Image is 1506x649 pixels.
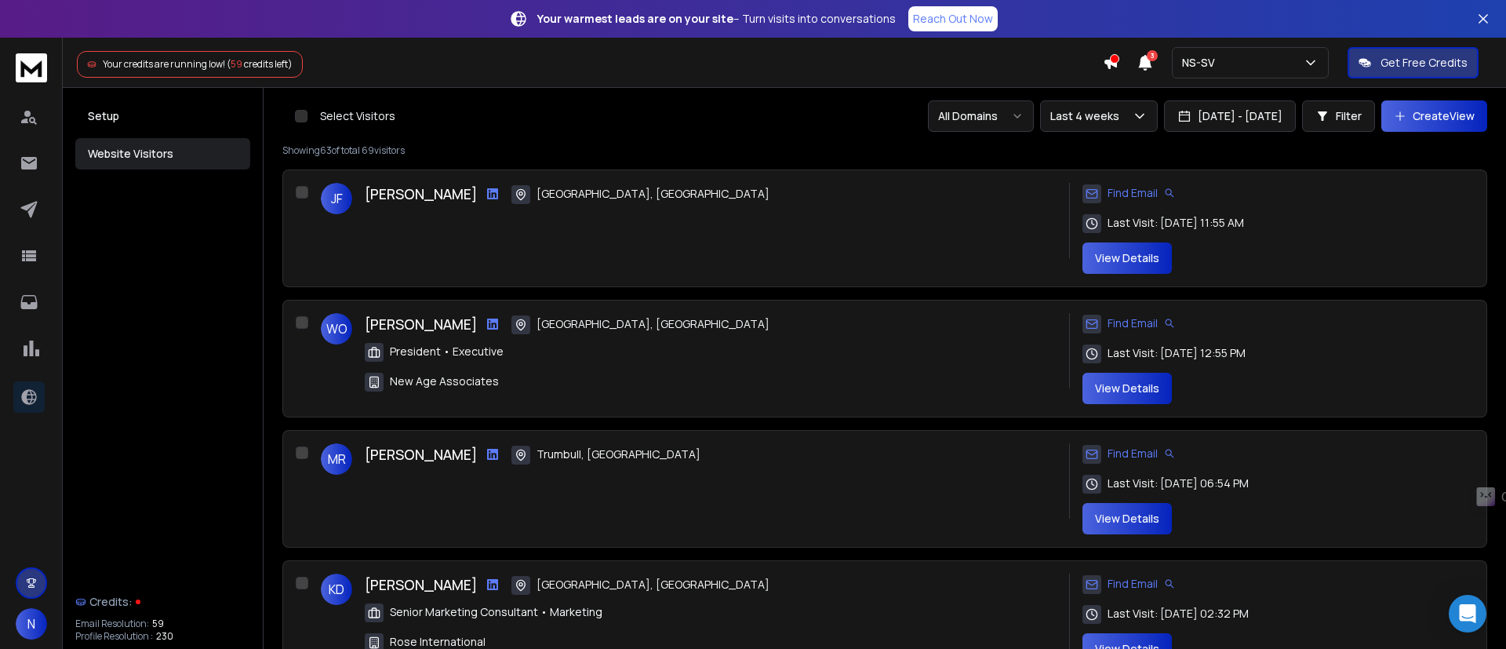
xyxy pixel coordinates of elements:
p: Reach Out Now [913,11,993,27]
h3: [PERSON_NAME] [365,443,477,465]
p: Email Resolution: [75,618,149,630]
h3: [PERSON_NAME] [365,313,477,335]
a: Credits: [75,586,250,618]
div: Find Email [1082,574,1175,594]
span: JF [321,183,352,214]
span: Last Visit: [DATE] 11:55 AM [1108,215,1244,231]
span: Credits: [89,594,133,610]
span: 59 [152,618,164,630]
p: – Turn visits into conversations [537,11,896,27]
button: CreateView [1381,100,1487,132]
span: WO [321,313,352,345]
div: Find Email [1082,443,1175,464]
span: Trumbull, [GEOGRAPHIC_DATA] [537,447,700,462]
span: President • Executive [390,344,504,359]
h3: [PERSON_NAME] [365,574,477,596]
p: Last 4 weeks [1050,108,1126,124]
h3: [PERSON_NAME] [365,183,477,205]
span: Last Visit: [DATE] 12:55 PM [1108,345,1246,361]
img: logo [16,53,47,82]
button: View Details [1082,242,1172,274]
button: All Domains [928,100,1034,132]
button: N [16,608,47,640]
a: Reach Out Now [908,6,998,31]
div: Open Intercom Messenger [1449,595,1486,633]
div: Find Email [1082,183,1175,203]
button: Last 4 weeks [1040,100,1158,132]
span: 230 [156,630,173,643]
span: 59 [231,57,242,71]
button: [DATE] - [DATE] [1164,100,1296,132]
span: Last Visit: [DATE] 02:32 PM [1108,606,1249,622]
p: Get Free Credits [1380,55,1468,71]
p: NS-SV [1182,55,1221,71]
span: 3 [1147,50,1158,61]
p: Select Visitors [320,108,395,124]
span: [GEOGRAPHIC_DATA], [GEOGRAPHIC_DATA] [537,316,769,332]
span: Senior Marketing Consultant • Marketing [390,604,602,620]
span: ( credits left) [227,57,293,71]
button: Setup [75,100,250,132]
span: [GEOGRAPHIC_DATA], [GEOGRAPHIC_DATA] [537,186,769,202]
button: Get Free Credits [1348,47,1479,78]
span: MR [321,443,352,475]
button: View Details [1082,373,1172,404]
span: Your credits are running low! [103,57,225,71]
button: Website Visitors [75,138,250,170]
div: Find Email [1082,313,1175,334]
button: View Details [1082,503,1172,534]
p: Profile Resolution : [75,630,153,643]
span: KD [321,574,352,605]
span: [GEOGRAPHIC_DATA], [GEOGRAPHIC_DATA] [537,577,769,592]
span: New Age Associates [390,374,499,389]
strong: Your warmest leads are on your site [537,11,733,26]
button: Filter [1302,100,1375,132]
span: Last Visit: [DATE] 06:54 PM [1108,476,1249,491]
p: Showing 63 of total 69 visitors [282,144,1487,157]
